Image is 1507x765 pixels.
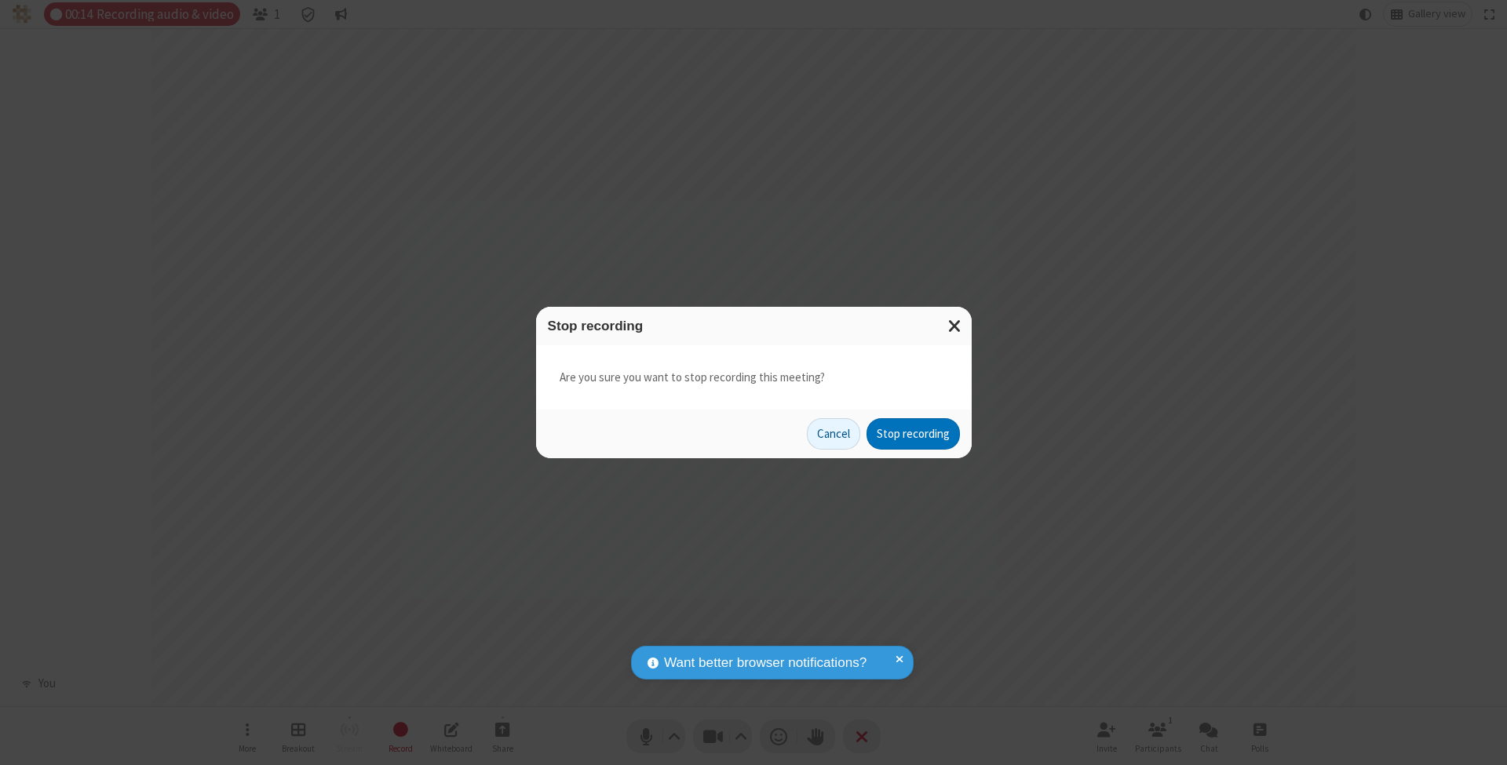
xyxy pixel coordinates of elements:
h3: Stop recording [548,319,960,333]
div: Are you sure you want to stop recording this meeting? [536,345,972,410]
button: Close modal [939,307,972,345]
button: Stop recording [867,418,960,450]
button: Cancel [807,418,860,450]
span: Want better browser notifications? [664,653,867,673]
